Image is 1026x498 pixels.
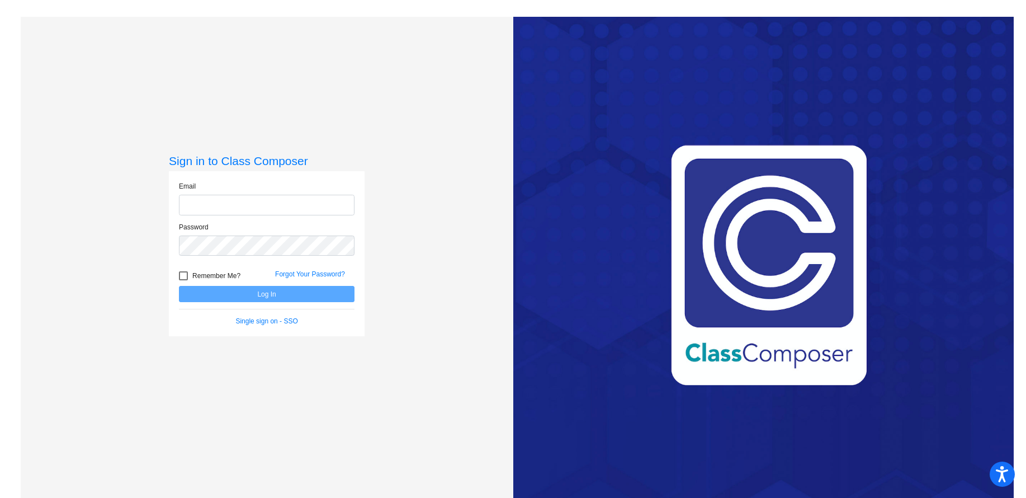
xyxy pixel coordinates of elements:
span: Remember Me? [192,269,240,283]
label: Password [179,222,209,232]
a: Single sign on - SSO [235,317,297,325]
a: Forgot Your Password? [275,270,345,278]
label: Email [179,181,196,191]
h3: Sign in to Class Composer [169,154,365,168]
button: Log In [179,286,354,302]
